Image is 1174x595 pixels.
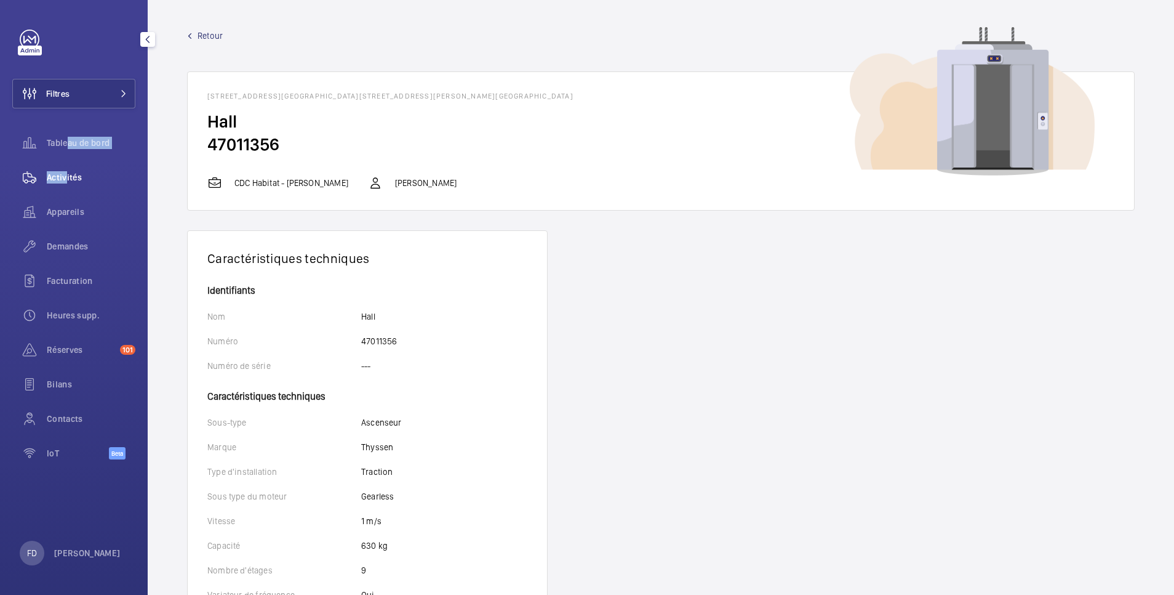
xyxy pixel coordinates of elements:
span: Bilans [47,378,135,391]
p: Sous-type [207,416,361,429]
span: Filtres [46,87,70,100]
p: Hall [361,310,375,323]
p: Thyssen [361,441,393,453]
p: 47011356 [361,335,397,347]
p: Sous type du moteur [207,490,361,503]
p: Type d'installation [207,466,361,478]
p: Capacité [207,540,361,552]
button: Filtres [12,79,135,108]
p: 9 [361,564,366,577]
span: Contacts [47,413,135,425]
p: Marque [207,441,361,453]
h2: Hall [207,110,1114,133]
span: Beta [109,447,126,459]
p: Vitesse [207,515,361,527]
span: Retour [198,30,223,42]
span: Réserves [47,344,115,356]
span: Tableau de bord [47,137,135,149]
span: IoT [47,447,109,459]
p: Nombre d'étages [207,564,361,577]
p: --- [361,360,371,372]
p: FD [27,547,37,559]
p: 1 m/s [361,515,381,527]
h4: Caractéristiques techniques [207,384,527,402]
p: Ascenseur [361,416,402,429]
p: Numéro de série [207,360,361,372]
h4: Identifiants [207,286,527,296]
span: Activités [47,171,135,184]
p: [PERSON_NAME] [395,177,457,189]
p: 630 kg [361,540,388,552]
p: Numéro [207,335,361,347]
span: Facturation [47,275,135,287]
span: Demandes [47,240,135,253]
p: [PERSON_NAME] [54,547,121,559]
p: Nom [207,310,361,323]
span: Heures supp. [47,309,135,322]
h1: [STREET_ADDRESS][GEOGRAPHIC_DATA][STREET_ADDRESS][PERSON_NAME][GEOGRAPHIC_DATA] [207,92,1114,100]
p: Gearless [361,490,394,503]
span: 101 [120,345,135,355]
p: Traction [361,466,393,478]
span: Appareils [47,206,135,218]
h1: Caractéristiques techniques [207,251,527,266]
p: CDC Habitat - [PERSON_NAME] [234,177,348,189]
img: device image [850,27,1095,176]
h2: 47011356 [207,133,1114,156]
